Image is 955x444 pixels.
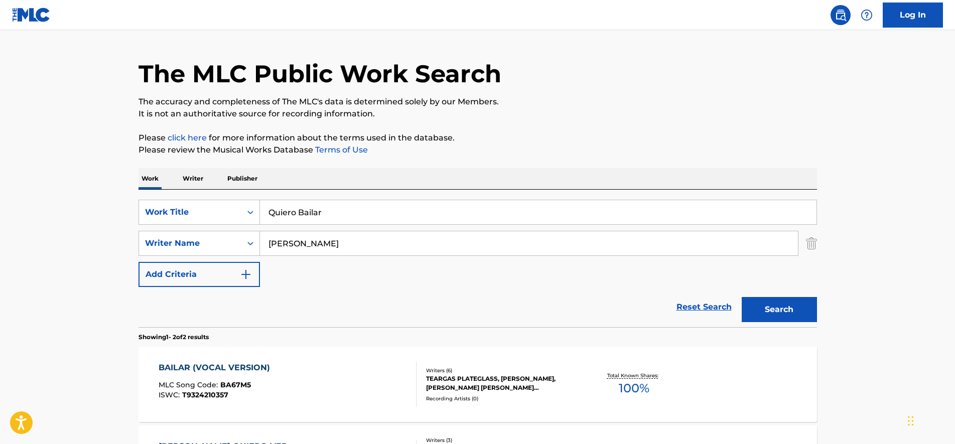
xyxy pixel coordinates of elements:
[139,200,817,327] form: Search Form
[139,132,817,144] p: Please for more information about the terms used in the database.
[426,374,578,392] div: TEARGAS PLATEGLASS, [PERSON_NAME], [PERSON_NAME] [PERSON_NAME] [PERSON_NAME] [PERSON_NAME]
[861,9,873,21] img: help
[182,390,228,399] span: T9324210357
[426,395,578,402] div: Recording Artists ( 0 )
[159,390,182,399] span: ISWC :
[139,108,817,120] p: It is not an authoritative source for recording information.
[145,206,235,218] div: Work Title
[426,367,578,374] div: Writers ( 6 )
[139,59,501,89] h1: The MLC Public Work Search
[313,145,368,155] a: Terms of Use
[905,396,955,444] div: Widget de chat
[139,96,817,108] p: The accuracy and completeness of The MLC's data is determined solely by our Members.
[139,262,260,287] button: Add Criteria
[12,8,51,22] img: MLC Logo
[159,380,220,389] span: MLC Song Code :
[905,396,955,444] iframe: Chat Widget
[224,168,260,189] p: Publisher
[220,380,251,389] span: BA67M5
[139,333,209,342] p: Showing 1 - 2 of 2 results
[835,9,847,21] img: search
[742,297,817,322] button: Search
[168,133,207,142] a: click here
[857,5,877,25] div: Help
[908,406,914,436] div: Arrastrar
[426,436,578,444] div: Writers ( 3 )
[139,144,817,156] p: Please review the Musical Works Database
[607,372,661,379] p: Total Known Shares:
[619,379,649,397] span: 100 %
[180,168,206,189] p: Writer
[831,5,851,25] a: Public Search
[139,168,162,189] p: Work
[806,231,817,256] img: Delete Criterion
[883,3,943,28] a: Log In
[671,296,737,318] a: Reset Search
[240,268,252,280] img: 9d2ae6d4665cec9f34b9.svg
[159,362,275,374] div: BAILAR (VOCAL VERSION)
[139,347,817,422] a: BAILAR (VOCAL VERSION)MLC Song Code:BA67M5ISWC:T9324210357Writers (6)TEARGAS PLATEGLASS, [PERSON_...
[145,237,235,249] div: Writer Name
